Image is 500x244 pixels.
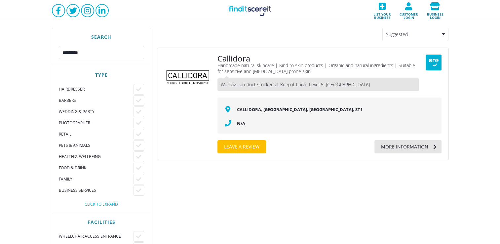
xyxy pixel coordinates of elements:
div: We have product stocked at Keep it Local, Level 5, [GEOGRAPHIC_DATA] [217,78,419,91]
div: Suggested [382,28,448,41]
a: N/A [237,120,245,126]
div: Photographer [59,120,134,126]
a: Leave a review [217,140,266,153]
a: Callidora, [GEOGRAPHIC_DATA], [GEOGRAPHIC_DATA], ST1 [237,106,363,112]
div: Pets & Animals [59,143,134,148]
div: Food & Drink [59,165,134,171]
div: Retail [59,132,134,137]
div: Business Services [59,188,134,193]
div: Search [59,35,144,39]
div: Family [59,177,134,182]
div: Facilities [59,220,144,224]
div: Wheelchair access entrance [59,234,134,239]
a: Business login [422,0,448,21]
div: More information [374,140,428,153]
a: More information [374,140,442,153]
span: Customer login [398,10,420,19]
div: Barbers [59,98,134,103]
div: Click to expand [59,202,144,206]
a: Callidora [217,55,250,62]
div: Type [59,73,144,77]
div: Handmade natural skincare | Kind to skin products | Organic and natural ingredients | Suitable fo... [217,62,419,74]
div: Health & Wellbeing [59,154,134,159]
a: List your business [369,0,396,21]
a: Customer login [396,0,422,21]
span: Business login [424,10,446,19]
div: Hairdresser [59,87,134,92]
span: List your business [371,10,394,19]
div: Wedding & Party [59,109,134,114]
